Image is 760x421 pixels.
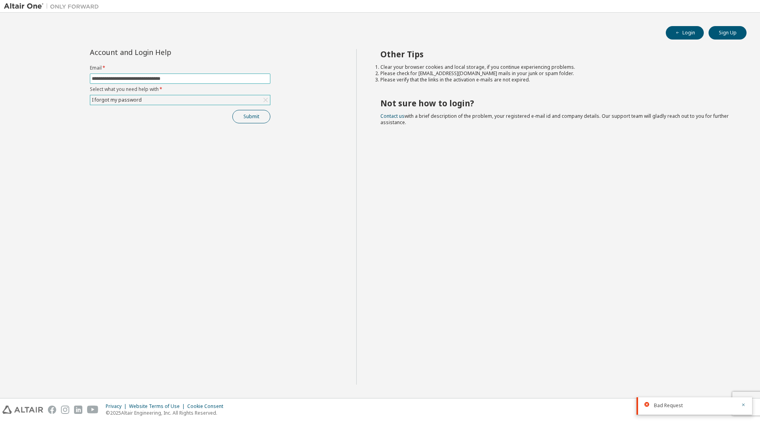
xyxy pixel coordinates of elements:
span: Bad Request [654,402,683,409]
div: Privacy [106,403,129,410]
div: Cookie Consent [187,403,228,410]
h2: Other Tips [380,49,733,59]
li: Clear your browser cookies and local storage, if you continue experiencing problems. [380,64,733,70]
label: Select what you need help with [90,86,270,93]
img: linkedin.svg [74,406,82,414]
p: © 2025 Altair Engineering, Inc. All Rights Reserved. [106,410,228,416]
img: youtube.svg [87,406,99,414]
div: Account and Login Help [90,49,234,55]
a: Contact us [380,113,405,119]
li: Please verify that the links in the activation e-mails are not expired. [380,77,733,83]
button: Login [666,26,704,40]
h2: Not sure how to login? [380,98,733,108]
button: Sign Up [709,26,747,40]
button: Submit [232,110,270,123]
li: Please check for [EMAIL_ADDRESS][DOMAIN_NAME] mails in your junk or spam folder. [380,70,733,77]
span: with a brief description of the problem, your registered e-mail id and company details. Our suppo... [380,113,729,126]
img: Altair One [4,2,103,10]
div: Website Terms of Use [129,403,187,410]
label: Email [90,65,270,71]
div: I forgot my password [91,96,143,104]
div: I forgot my password [90,95,270,105]
img: instagram.svg [61,406,69,414]
img: altair_logo.svg [2,406,43,414]
img: facebook.svg [48,406,56,414]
